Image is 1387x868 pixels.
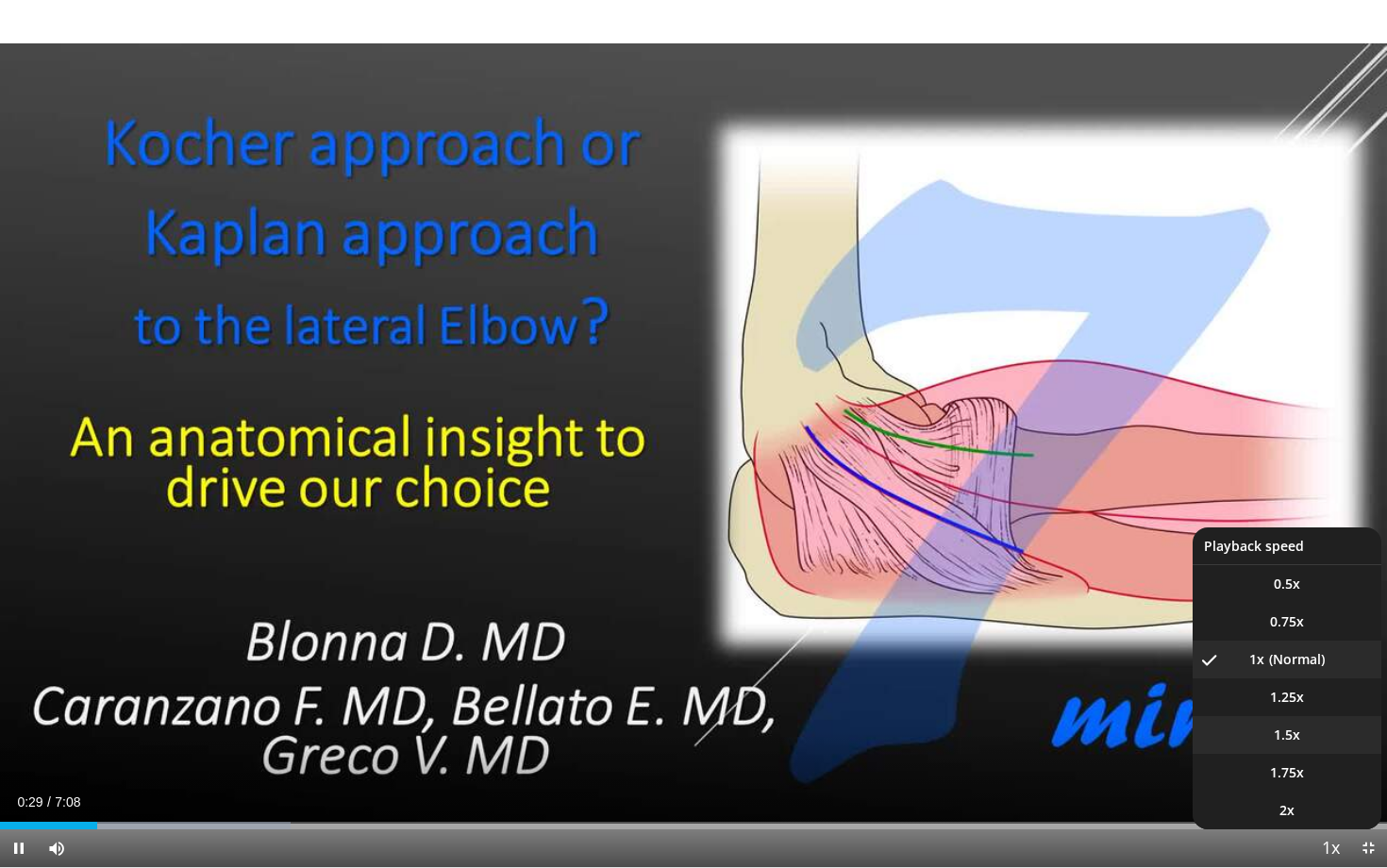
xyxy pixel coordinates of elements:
[1312,829,1349,867] button: Playback Rate
[1249,650,1264,669] span: 1x
[17,794,42,810] span: 0:29
[1274,575,1300,593] span: 0.5x
[1349,829,1387,867] button: Exit Fullscreen
[55,794,80,810] span: 7:08
[1270,612,1304,631] span: 0.75x
[1274,726,1300,744] span: 1.5x
[38,829,75,867] button: Mute
[47,794,51,810] span: /
[1279,801,1295,820] span: 2x
[1270,763,1304,782] span: 1.75x
[1270,688,1304,707] span: 1.25x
